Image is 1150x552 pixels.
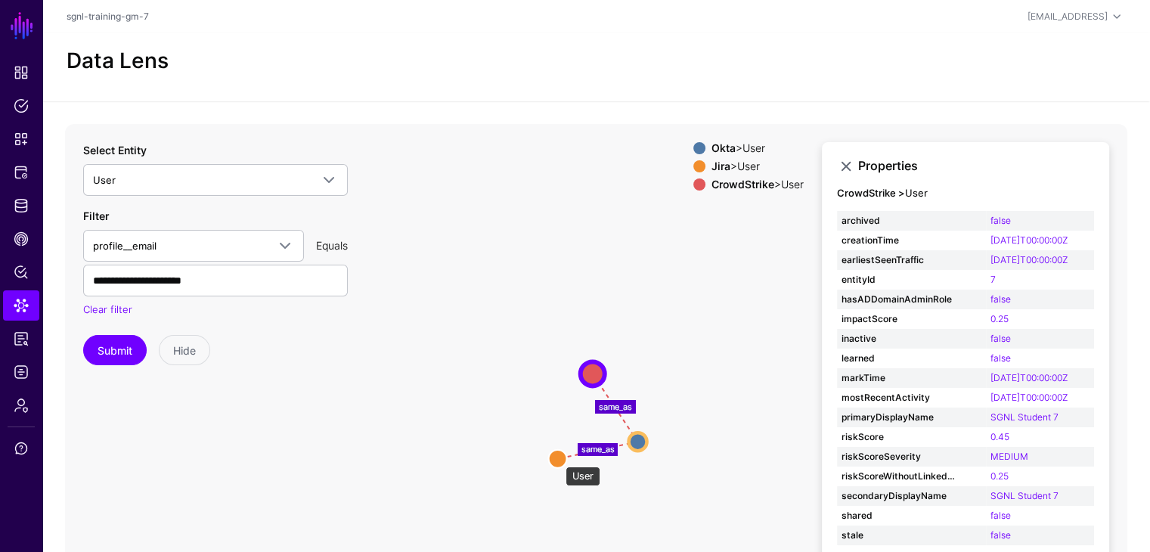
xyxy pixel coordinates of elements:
[14,198,29,213] span: Identity Data Fabric
[842,411,955,424] strong: primaryDisplayName
[842,332,955,346] strong: inactive
[711,141,736,154] strong: Okta
[842,293,955,306] strong: hasADDomainAdminRole
[858,159,1094,173] h3: Properties
[3,257,39,287] a: Policy Lens
[83,335,147,365] button: Submit
[14,398,29,413] span: Admin
[310,237,354,253] div: Equals
[14,132,29,147] span: Snippets
[3,357,39,387] a: Logs
[708,178,807,191] div: > User
[990,392,1068,403] a: [DATE]T00:00:00Z
[990,451,1028,462] a: MEDIUM
[14,298,29,313] span: Data Lens
[14,231,29,247] span: CAEP Hub
[67,48,169,74] h2: Data Lens
[837,187,905,199] strong: CrowdStrike >
[990,215,1011,226] a: false
[708,160,807,172] div: > User
[3,124,39,154] a: Snippets
[1028,10,1108,23] div: [EMAIL_ADDRESS]
[842,529,955,542] strong: stale
[93,240,157,252] span: profile__email
[842,253,955,267] strong: earliestSeenTraffic
[14,165,29,180] span: Protected Systems
[3,91,39,121] a: Policies
[990,470,1009,482] a: 0.25
[990,372,1068,383] a: [DATE]T00:00:00Z
[599,402,632,412] text: same_as
[83,303,132,315] a: Clear filter
[990,529,1011,541] a: false
[159,335,210,365] button: Hide
[83,142,147,158] label: Select Entity
[711,160,730,172] strong: Jira
[842,273,955,287] strong: entityId
[842,470,955,483] strong: riskScoreWithoutLinkedAccounts
[708,142,807,154] div: > User
[93,174,116,186] span: User
[842,214,955,228] strong: archived
[990,411,1059,423] a: SGNL Student 7
[842,371,955,385] strong: markTime
[990,313,1009,324] a: 0.25
[3,57,39,88] a: Dashboard
[842,430,955,444] strong: riskScore
[842,352,955,365] strong: learned
[3,290,39,321] a: Data Lens
[842,450,955,464] strong: riskScoreSeverity
[3,224,39,254] a: CAEP Hub
[566,467,600,486] div: User
[3,157,39,188] a: Protected Systems
[14,331,29,346] span: Reports
[14,364,29,380] span: Logs
[842,312,955,326] strong: impactScore
[990,333,1011,344] a: false
[3,390,39,420] a: Admin
[14,265,29,280] span: Policy Lens
[990,254,1068,265] a: [DATE]T00:00:00Z
[990,234,1068,246] a: [DATE]T00:00:00Z
[842,509,955,523] strong: shared
[3,191,39,221] a: Identity Data Fabric
[3,324,39,354] a: Reports
[842,391,955,405] strong: mostRecentActivity
[711,178,774,191] strong: CrowdStrike
[83,208,109,224] label: Filter
[990,293,1011,305] a: false
[990,490,1059,501] a: SGNL Student 7
[990,510,1011,521] a: false
[842,489,955,503] strong: secondaryDisplayName
[14,441,29,456] span: Support
[14,65,29,80] span: Dashboard
[14,98,29,113] span: Policies
[581,444,614,454] text: same_as
[990,352,1011,364] a: false
[842,234,955,247] strong: creationTime
[9,9,35,42] a: SGNL
[990,431,1009,442] a: 0.45
[837,188,1094,200] h4: User
[990,274,996,285] a: 7
[67,11,149,22] a: sgnl-training-gm-7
